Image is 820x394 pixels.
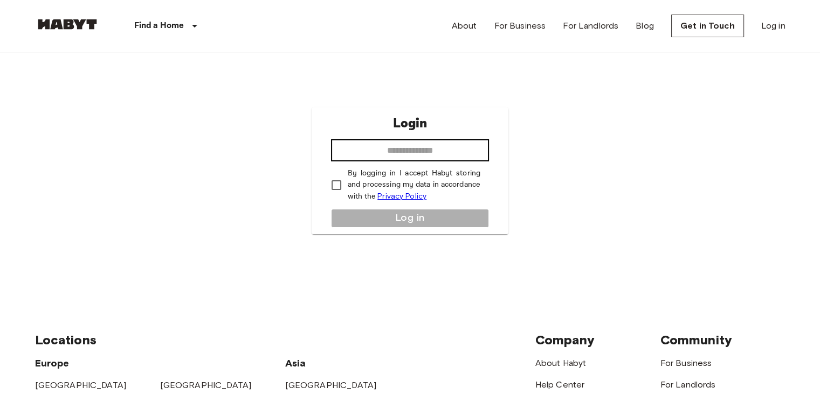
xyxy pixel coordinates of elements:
a: For Landlords [660,379,716,390]
a: About Habyt [535,358,587,368]
a: [GEOGRAPHIC_DATA] [160,380,252,390]
img: Habyt [35,19,100,30]
span: Community [660,332,732,348]
span: Locations [35,332,97,348]
a: Privacy Policy [377,192,426,201]
a: [GEOGRAPHIC_DATA] [285,380,377,390]
a: [GEOGRAPHIC_DATA] [35,380,127,390]
a: For Business [494,19,546,32]
a: Blog [636,19,654,32]
a: About [452,19,477,32]
p: By logging in I accept Habyt storing and processing my data in accordance with the [348,168,480,202]
span: Company [535,332,595,348]
a: For Business [660,358,712,368]
a: Log in [761,19,785,32]
span: Asia [285,357,306,369]
span: Europe [35,357,70,369]
p: Find a Home [134,19,184,32]
a: Get in Touch [671,15,744,37]
a: For Landlords [563,19,618,32]
p: Login [392,114,427,133]
a: Help Center [535,379,585,390]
